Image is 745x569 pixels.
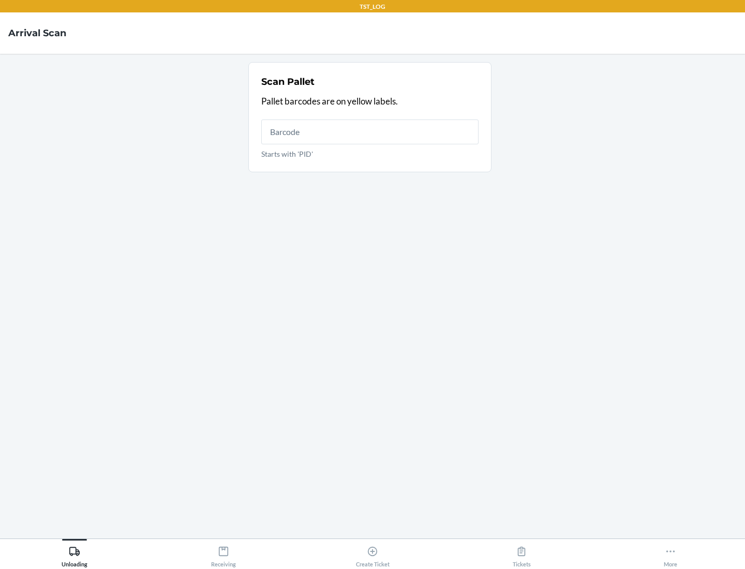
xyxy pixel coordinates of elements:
[261,95,479,108] p: Pallet barcodes are on yellow labels.
[513,542,531,567] div: Tickets
[62,542,87,567] div: Unloading
[447,539,596,567] button: Tickets
[149,539,298,567] button: Receiving
[596,539,745,567] button: More
[360,2,385,11] p: TST_LOG
[261,148,479,159] p: Starts with 'PID'
[261,75,315,88] h2: Scan Pallet
[356,542,390,567] div: Create Ticket
[211,542,236,567] div: Receiving
[298,539,447,567] button: Create Ticket
[664,542,677,567] div: More
[8,26,66,40] h4: Arrival Scan
[261,119,479,144] input: Starts with 'PID'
